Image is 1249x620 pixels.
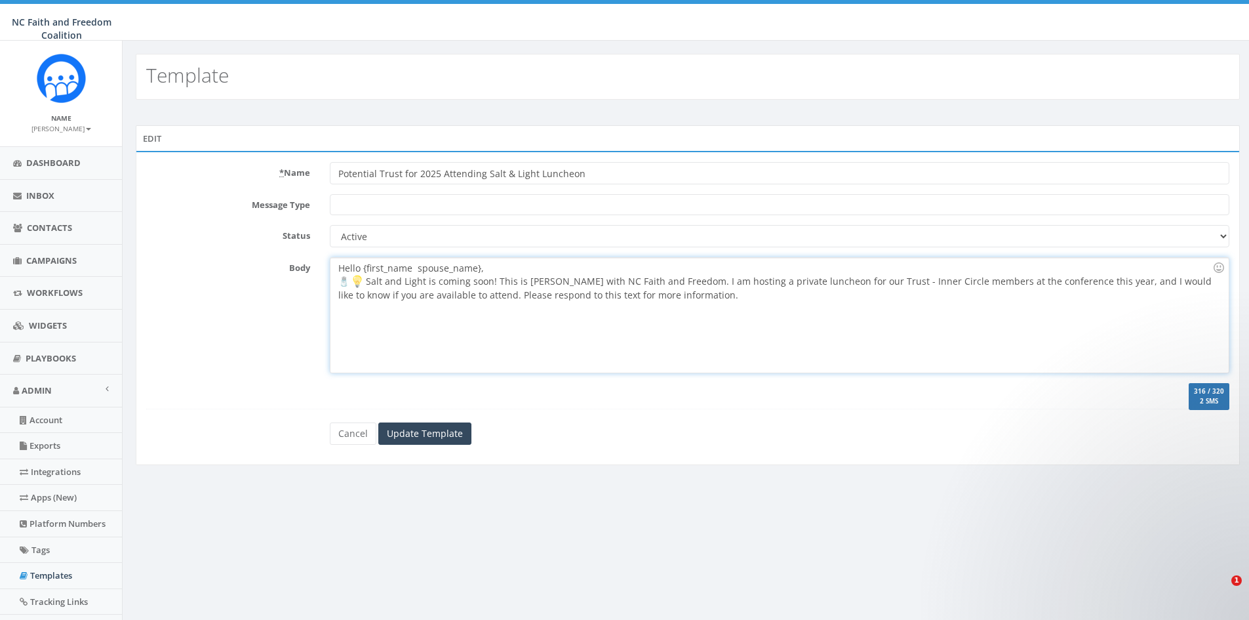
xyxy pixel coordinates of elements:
span: Contacts [27,222,72,234]
span: Dashboard [26,157,81,169]
div: Hello {first_name spouse_name}, 🧂 Salt and Light is coming soon! This is [PERSON_NAME] with NC Fa... [330,258,1228,373]
span: Playbooks [26,352,76,364]
img: Rally_Corp_Icon.png [37,54,86,103]
span: NC Faith and Freedom Coalition [12,16,111,41]
textarea: Search [334,198,340,210]
a: Cancel [330,423,376,445]
span: Campaigns [26,255,77,266]
span: Admin [22,384,52,396]
label: Name [136,162,320,179]
label: Body [136,257,320,274]
label: Message Type [136,194,320,211]
div: Use the TAB key to insert emoji faster [1211,260,1227,276]
span: Workflows [27,287,83,299]
span: Inbox [26,190,54,201]
span: Widgets [29,320,67,331]
span: 2 SMS [1194,398,1224,405]
h2: Template [146,64,229,86]
small: Name [51,114,71,123]
small: [PERSON_NAME] [31,124,91,133]
span: 1 [1231,575,1242,586]
img: 💡 [351,275,364,288]
iframe: Intercom live chat [1204,575,1236,607]
a: [PERSON_NAME] [31,122,91,134]
input: Update Template [378,423,471,445]
div: Edit [136,125,1240,152]
abbr: required [279,167,284,178]
label: Status [136,225,320,242]
span: 316 / 320 [1194,387,1224,396]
